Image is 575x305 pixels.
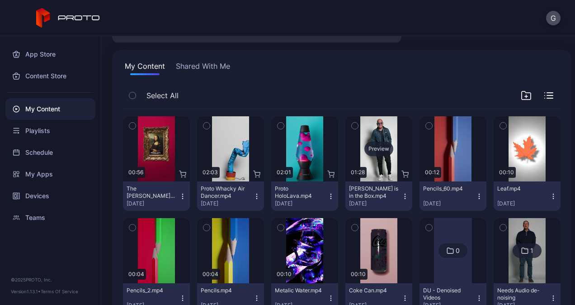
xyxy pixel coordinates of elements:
[11,289,41,294] span: Version 1.13.1 •
[197,181,264,211] button: Proto Whacky Air Dancer.mp4[DATE]
[11,276,90,283] div: © 2025 PROTO, Inc.
[275,185,325,200] div: Proto HoloLava.mp4
[5,120,95,142] a: Playlists
[345,181,412,211] button: [PERSON_NAME] is in the Box.mp4[DATE]
[127,287,176,294] div: Pencils_2.mp4
[123,61,167,75] button: My Content
[5,65,95,87] a: Content Store
[201,185,250,200] div: Proto Whacky Air Dancer.mp4
[5,207,95,229] a: Teams
[201,200,253,207] div: [DATE]
[530,247,533,255] div: 1
[349,287,399,294] div: Coke Can.mp4
[349,200,401,207] div: [DATE]
[41,289,78,294] a: Terms Of Service
[5,163,95,185] a: My Apps
[349,185,399,200] div: Howie Mandel is in the Box.mp4
[5,43,95,65] a: App Store
[146,90,179,101] span: Select All
[497,287,547,301] div: Needs Audio de-noising
[423,200,476,207] div: [DATE]
[5,185,95,207] a: Devices
[546,11,561,25] button: G
[201,287,250,294] div: Pencils.mp4
[123,181,190,211] button: The [PERSON_NAME] [PERSON_NAME].mp4[DATE]
[174,61,232,75] button: Shared With Me
[497,200,550,207] div: [DATE]
[494,181,561,211] button: Leaf.mp4[DATE]
[419,181,486,211] button: Pencils_60.mp4[DATE]
[275,287,325,294] div: Metalic Water.mp4
[271,181,338,211] button: Proto HoloLava.mp4[DATE]
[127,200,179,207] div: [DATE]
[456,247,460,255] div: 0
[5,98,95,120] a: My Content
[423,287,473,301] div: DU - Denoised Videos
[497,185,547,192] div: Leaf.mp4
[423,185,473,192] div: Pencils_60.mp4
[5,142,95,163] a: Schedule
[275,200,327,207] div: [DATE]
[364,142,393,156] div: Preview
[127,185,176,200] div: The Mona Lisa.mp4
